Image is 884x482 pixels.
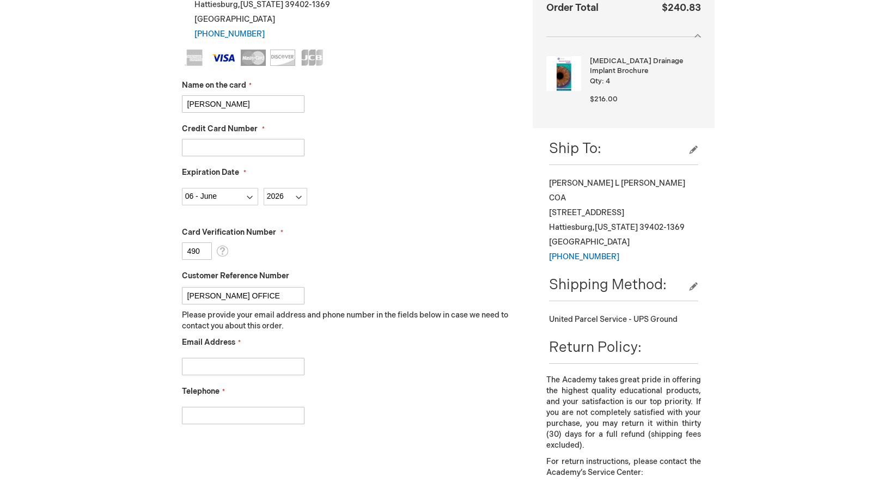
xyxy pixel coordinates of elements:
span: $216.00 [590,95,618,103]
strong: [MEDICAL_DATA] Drainage Implant Brochure [590,56,698,76]
span: [US_STATE] [595,223,638,232]
p: The Academy takes great pride in offering the highest quality educational products, and your sati... [546,375,700,451]
span: Shipping Method: [549,277,667,294]
span: Name on the card [182,81,246,90]
img: American Express [182,50,207,66]
p: Please provide your email address and phone number in the fields below in case we need to contact... [182,310,517,332]
span: Qty [590,77,602,86]
span: Ship To: [549,141,601,157]
p: For return instructions, please contact the Academy’s Service Center: [546,456,700,478]
span: 4 [606,77,610,86]
span: Credit Card Number [182,124,258,133]
span: Card Verification Number [182,228,276,237]
span: Telephone [182,387,220,396]
img: Visa [211,50,236,66]
span: Return Policy: [549,339,642,356]
a: [PHONE_NUMBER] [549,252,619,261]
div: [PERSON_NAME] L [PERSON_NAME] COA [STREET_ADDRESS] Hattiesburg , 39402-1369 [GEOGRAPHIC_DATA] [549,176,698,264]
span: United Parcel Service - UPS Ground [549,315,678,324]
img: MasterCard [241,50,266,66]
span: $240.83 [662,2,701,14]
a: [PHONE_NUMBER] [194,29,265,39]
img: Discover [270,50,295,66]
img: Glaucoma Drainage Implant Brochure [546,56,581,91]
input: Card Verification Number [182,242,212,260]
img: JCB [300,50,325,66]
span: Email Address [182,338,235,347]
span: Customer Reference Number [182,271,289,280]
input: Credit Card Number [182,139,304,156]
span: Expiration Date [182,168,239,177]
